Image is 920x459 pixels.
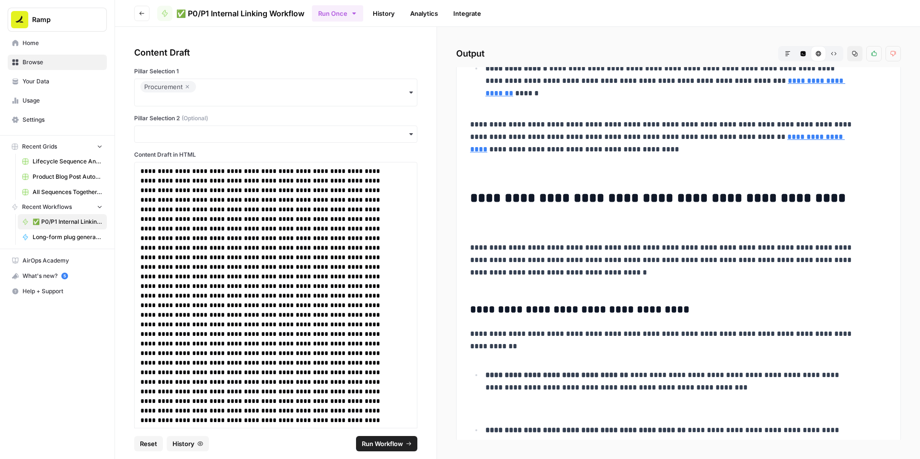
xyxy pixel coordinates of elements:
[33,218,103,226] span: ✅ P0/P1 Internal Linking Workflow
[18,154,107,169] a: Lifecycle Sequence Analysis
[8,8,107,32] button: Workspace: Ramp
[33,188,103,196] span: All Sequences Together.csv
[134,150,417,159] label: Content Draft in HTML
[63,274,66,278] text: 5
[8,74,107,89] a: Your Data
[134,436,163,451] button: Reset
[33,157,103,166] span: Lifecycle Sequence Analysis
[8,269,106,283] div: What's new?
[134,67,417,76] label: Pillar Selection 1
[134,79,417,106] button: Procurement
[157,6,304,21] a: ✅ P0/P1 Internal Linking Workflow
[140,439,157,448] span: Reset
[23,287,103,296] span: Help + Support
[182,114,208,123] span: (Optional)
[33,172,103,181] span: Product Blog Post Automation
[367,6,401,21] a: History
[32,15,90,24] span: Ramp
[448,6,487,21] a: Integrate
[404,6,444,21] a: Analytics
[172,439,195,448] span: History
[8,112,107,127] a: Settings
[22,142,57,151] span: Recent Grids
[23,115,103,124] span: Settings
[8,253,107,268] a: AirOps Academy
[23,96,103,105] span: Usage
[356,436,417,451] button: Run Workflow
[144,81,192,92] div: Procurement
[176,8,304,19] span: ✅ P0/P1 Internal Linking Workflow
[8,35,107,51] a: Home
[23,77,103,86] span: Your Data
[8,93,107,108] a: Usage
[362,439,403,448] span: Run Workflow
[8,139,107,154] button: Recent Grids
[134,46,417,59] div: Content Draft
[456,46,901,61] h2: Output
[18,184,107,200] a: All Sequences Together.csv
[22,203,72,211] span: Recent Workflows
[8,268,107,284] button: What's new? 5
[23,39,103,47] span: Home
[18,169,107,184] a: Product Blog Post Automation
[8,55,107,70] a: Browse
[8,284,107,299] button: Help + Support
[11,11,28,28] img: Ramp Logo
[134,114,417,123] label: Pillar Selection 2
[33,233,103,241] span: Long-form plug generator – Content tuning version
[18,229,107,245] a: Long-form plug generator – Content tuning version
[167,436,209,451] button: History
[61,273,68,279] a: 5
[18,214,107,229] a: ✅ P0/P1 Internal Linking Workflow
[23,58,103,67] span: Browse
[312,5,363,22] button: Run Once
[8,200,107,214] button: Recent Workflows
[23,256,103,265] span: AirOps Academy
